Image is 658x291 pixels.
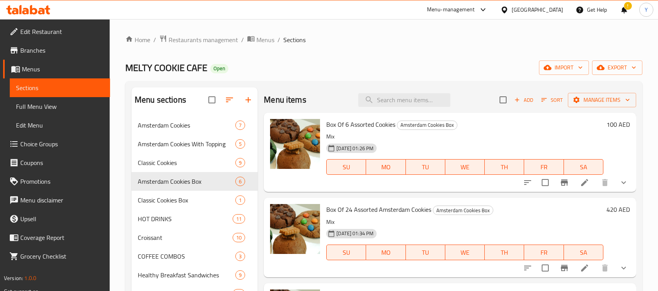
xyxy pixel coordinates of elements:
[524,159,564,175] button: FR
[512,5,563,14] div: [GEOGRAPHIC_DATA]
[536,94,568,106] span: Sort items
[20,158,104,167] span: Coupons
[545,63,583,73] span: import
[409,247,442,258] span: TU
[138,158,235,167] div: Classic Cookies
[138,233,233,242] span: Croissant
[567,247,600,258] span: SA
[138,177,235,186] span: Amsterdam Cookies Box
[235,252,245,261] div: items
[138,270,235,280] div: Healthy Breakfast Sandwiches
[3,191,110,209] a: Menu disclaimer
[3,209,110,228] a: Upsell
[236,140,245,148] span: 5
[333,230,377,237] span: [DATE] 01:34 PM
[20,233,104,242] span: Coverage Report
[518,173,537,192] button: sort-choices
[541,96,563,105] span: Sort
[132,247,258,266] div: COFFEE COMBOS3
[555,259,574,277] button: Branch-specific-item
[235,195,245,205] div: items
[264,94,306,106] h2: Menu items
[10,78,110,97] a: Sections
[125,59,207,76] span: MELTY COOKIE CAFE
[358,93,450,107] input: search
[138,252,235,261] span: COFFEE COMBOS
[619,263,628,273] svg: Show Choices
[256,35,274,44] span: Menus
[20,177,104,186] span: Promotions
[125,35,642,45] nav: breadcrumb
[326,159,366,175] button: SU
[20,214,104,224] span: Upsell
[20,46,104,55] span: Branches
[132,153,258,172] div: Classic Cookies9
[210,64,228,73] div: Open
[537,260,553,276] span: Select to update
[564,245,603,260] button: SA
[16,83,104,92] span: Sections
[132,191,258,209] div: Classic Cookies Box1
[539,94,565,106] button: Sort
[606,119,630,130] h6: 100 AED
[326,119,395,130] span: Box Of 6 Assorted Cookies
[270,204,320,254] img: Box Of 24 Assorted Amsterdam Cookies
[614,173,633,192] button: show more
[333,145,377,152] span: [DATE] 01:26 PM
[445,245,485,260] button: WE
[427,5,475,14] div: Menu-management
[574,95,630,105] span: Manage items
[645,5,648,14] span: Y
[488,161,521,173] span: TH
[10,97,110,116] a: Full Menu View
[236,122,245,129] span: 7
[369,247,402,258] span: MO
[527,161,560,173] span: FR
[235,121,245,130] div: items
[4,273,23,283] span: Version:
[3,135,110,153] a: Choice Groups
[236,178,245,185] span: 6
[236,159,245,167] span: 9
[20,252,104,261] span: Grocery Checklist
[210,65,228,72] span: Open
[326,245,366,260] button: SU
[138,121,235,130] span: Amsterdam Cookies
[235,139,245,149] div: items
[596,173,614,192] button: delete
[537,174,553,191] span: Select to update
[132,116,258,135] div: Amsterdam Cookies7
[235,158,245,167] div: items
[153,35,156,44] li: /
[488,247,521,258] span: TH
[527,247,560,258] span: FR
[236,197,245,204] span: 1
[513,96,534,105] span: Add
[3,60,110,78] a: Menus
[204,92,220,108] span: Select all sections
[20,27,104,36] span: Edit Restaurant
[233,215,245,223] span: 11
[433,206,493,215] div: Amsterdam Cookies Box
[511,94,536,106] button: Add
[568,93,636,107] button: Manage items
[236,271,245,279] span: 9
[138,139,235,149] span: Amsterdam Cookies With Topping
[397,121,457,130] span: Amsterdam Cookies Box
[22,64,104,74] span: Menus
[366,245,405,260] button: MO
[326,217,603,227] p: Mix
[567,161,600,173] span: SA
[138,214,233,224] span: HOT DRINKS
[406,245,445,260] button: TU
[511,94,536,106] span: Add item
[24,273,36,283] span: 1.0.0
[16,102,104,111] span: Full Menu View
[277,35,280,44] li: /
[241,35,244,44] li: /
[20,195,104,205] span: Menu disclaimer
[132,209,258,228] div: HOT DRINKS11
[132,228,258,247] div: Croissant10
